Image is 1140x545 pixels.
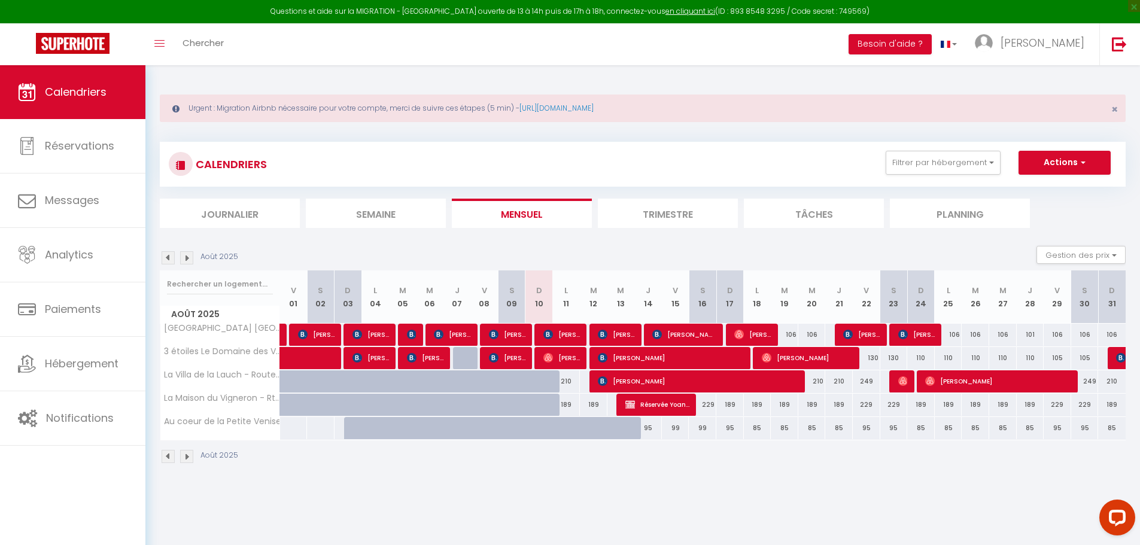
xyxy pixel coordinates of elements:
abbr: S [891,285,896,296]
div: 101 [1017,324,1044,346]
abbr: S [1082,285,1087,296]
th: 25 [935,270,962,324]
div: 249 [853,370,880,392]
div: 99 [662,417,689,439]
th: 05 [389,270,417,324]
span: Août 2025 [160,306,279,323]
span: [PERSON_NAME] [598,346,744,369]
button: Gestion des prix [1036,246,1126,264]
p: Août 2025 [200,450,238,461]
th: 30 [1071,270,1099,324]
button: Besoin d'aide ? [849,34,932,54]
li: Planning [890,199,1030,228]
abbr: S [509,285,515,296]
th: 14 [634,270,662,324]
abbr: V [1054,285,1060,296]
th: 31 [1098,270,1126,324]
span: Calendriers [45,84,107,99]
div: 229 [1044,394,1071,416]
div: 95 [1044,417,1071,439]
div: 110 [989,347,1017,369]
abbr: L [564,285,568,296]
abbr: V [291,285,296,296]
div: 189 [716,394,744,416]
div: 95 [853,417,880,439]
div: 189 [1098,394,1126,416]
a: Chercher [174,23,233,65]
span: × [1111,102,1118,117]
div: 130 [880,347,908,369]
div: Urgent : Migration Airbnb nécessaire pour votre compte, merci de suivre ces étapes (5 min) - [160,95,1126,122]
span: Réservations [45,138,114,153]
div: 189 [989,394,1017,416]
div: 106 [989,324,1017,346]
span: Notifications [46,410,114,425]
abbr: D [1109,285,1115,296]
div: 85 [989,417,1017,439]
abbr: J [837,285,841,296]
li: Mensuel [452,199,592,228]
input: Rechercher un logement... [167,273,273,295]
span: [PERSON_NAME] [898,323,935,346]
th: 29 [1044,270,1071,324]
span: La Villa de la Lauch - Route des vins [162,370,282,379]
div: 189 [744,394,771,416]
li: Trimestre [598,199,738,228]
div: 106 [1098,324,1126,346]
span: [PERSON_NAME] [543,323,580,346]
iframe: LiveChat chat widget [1090,495,1140,545]
span: [PERSON_NAME] [407,346,443,369]
div: 106 [962,324,989,346]
div: 189 [907,394,935,416]
div: 85 [744,417,771,439]
div: 189 [552,394,580,416]
div: 189 [580,394,607,416]
th: 15 [662,270,689,324]
div: 189 [825,394,853,416]
button: Filtrer par hébergement [886,151,1001,175]
span: [PERSON_NAME] [489,346,525,369]
div: 85 [935,417,962,439]
button: Actions [1019,151,1111,175]
abbr: V [673,285,678,296]
span: [PERSON_NAME] [652,323,716,346]
a: en cliquant ici [665,6,715,16]
th: 11 [552,270,580,324]
div: 85 [907,417,935,439]
th: 03 [335,270,362,324]
th: 19 [771,270,798,324]
span: [PERSON_NAME] [762,346,853,369]
span: Paiements [45,302,101,316]
div: 189 [771,394,798,416]
span: [PERSON_NAME] [898,370,907,392]
span: [PERSON_NAME] [925,370,1072,392]
th: 07 [443,270,471,324]
span: La Maison du Vigneron - Rte des vins - [GEOGRAPHIC_DATA] [162,394,282,403]
abbr: S [318,285,323,296]
span: 3 étoiles Le Domaine des Vignes - Kaysersberg Vignoble [162,347,282,356]
th: 22 [853,270,880,324]
th: 26 [962,270,989,324]
span: [PERSON_NAME] [489,323,525,346]
th: 23 [880,270,908,324]
div: 106 [798,324,826,346]
div: 229 [689,394,716,416]
img: Super Booking [36,33,110,54]
div: 189 [798,394,826,416]
th: 12 [580,270,607,324]
div: 229 [1071,394,1099,416]
abbr: D [536,285,542,296]
div: 95 [880,417,908,439]
abbr: M [808,285,816,296]
img: ... [975,34,993,52]
div: 95 [716,417,744,439]
span: [PERSON_NAME] [352,346,389,369]
abbr: S [700,285,706,296]
abbr: J [646,285,650,296]
span: [PERSON_NAME] [298,323,335,346]
th: 16 [689,270,716,324]
li: Tâches [744,199,884,228]
span: [PERSON_NAME] [543,346,580,369]
th: 08 [471,270,498,324]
